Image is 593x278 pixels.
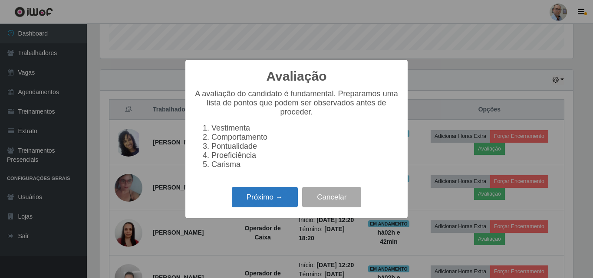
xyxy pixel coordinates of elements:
[267,69,327,84] h2: Avaliação
[232,187,298,207] button: Próximo →
[302,187,361,207] button: Cancelar
[194,89,399,117] p: A avaliação do candidato é fundamental. Preparamos uma lista de pontos que podem ser observados a...
[211,133,399,142] li: Comportamento
[211,151,399,160] li: Proeficiência
[211,142,399,151] li: Pontualidade
[211,160,399,169] li: Carisma
[211,124,399,133] li: Vestimenta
